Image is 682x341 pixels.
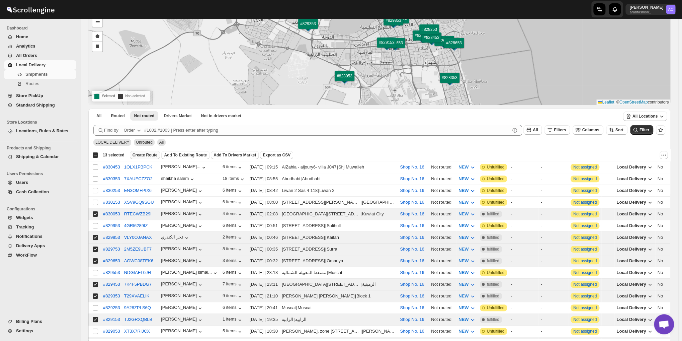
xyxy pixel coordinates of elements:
span: NEW [458,329,468,334]
button: Local Delivery [612,162,657,173]
button: All Locations [623,112,667,121]
button: T29XVAELIK [124,293,150,298]
span: Drivers Market [164,113,191,119]
button: 4GRI6289IZ [124,223,148,228]
button: All [523,125,542,135]
div: #829253 [103,305,120,310]
button: NEW [454,162,480,173]
button: NEW [454,244,480,255]
img: Marker [427,38,437,45]
span: Local Delivery [616,188,646,193]
div: #830353 [103,176,120,181]
button: RTECWZB29I [124,211,152,216]
span: Tracking [16,224,34,229]
div: [PERSON_NAME]... [161,164,200,169]
button: #830253 [103,188,120,193]
button: AGWC08TEK6 [124,258,153,263]
span: Notifications [16,234,42,239]
button: 5 items [223,328,243,335]
button: Create Route [130,151,160,159]
span: Create Route [133,152,158,158]
button: #830153 [103,200,120,205]
button: Local Delivery [612,174,657,184]
a: Leaflet [598,100,614,105]
button: XT3X7RIJCX [124,329,150,334]
span: Store Locations [7,120,77,125]
span: Sort [615,128,623,132]
button: Shop No. 16 [400,164,424,169]
button: 3 items [223,258,243,265]
button: 6 items [223,199,243,206]
button: Not assigned [573,305,597,310]
div: فجر الكندري [161,234,190,241]
img: Marker [389,21,399,28]
button: NEW [454,279,480,290]
button: Order [120,125,146,136]
button: Shop No. 16 [400,329,424,334]
button: #829153 [103,317,120,322]
button: WorkFlow [4,251,76,260]
span: Local Delivery [616,235,646,240]
span: Products and Shipping [7,145,77,151]
button: Shop No. 16 [400,223,424,228]
span: Store PickUp [16,93,43,98]
button: 9A28ZPLS6Q [124,305,151,310]
button: shaikha salem [161,176,195,183]
button: Local Delivery [612,314,657,325]
button: 2M5ZE9UBF7 [124,247,152,252]
button: Not assigned [573,317,597,322]
button: 6 items [223,164,243,171]
button: Shop No. 16 [400,317,424,322]
div: #830453 [103,164,120,169]
span: Not in drivers market [201,113,241,119]
button: Claimable [160,111,195,121]
button: NDGIAEL0JH [124,270,151,275]
span: NEW [458,164,468,169]
a: Zoom out [92,17,102,27]
span: Local Delivery [616,317,646,322]
span: NEW [458,317,468,322]
div: #829653 [103,258,120,263]
button: More actions [660,151,668,159]
span: NEW [458,200,468,205]
button: Local Delivery [612,244,657,255]
div: 1 items [223,317,243,323]
span: NEW [458,223,468,228]
button: [PERSON_NAME]... [161,164,207,171]
button: Not assigned [573,247,597,252]
div: [PERSON_NAME] [161,211,203,218]
div: [PERSON_NAME] ismai... [161,270,212,275]
button: 7K4F5PBDG7 [124,282,152,287]
span: Abizer Chikhly [666,5,675,14]
button: [PERSON_NAME] [161,328,203,335]
button: Local Delivery [612,267,657,278]
div: 18 items [223,176,246,183]
span: Filter [640,128,649,132]
button: Routes [4,79,76,88]
p: Non-selected [118,92,145,100]
button: Local Delivery [612,220,657,231]
button: #829053 [103,329,120,334]
button: Shop No. 16 [400,176,424,181]
button: All Orders [4,51,76,60]
div: [PERSON_NAME] [161,223,203,229]
div: 4 items [223,211,243,218]
div: [PERSON_NAME] [161,188,203,194]
span: Local Delivery [616,329,646,334]
button: NEW [454,291,480,301]
button: NEW [454,174,480,184]
button: Unrouted [130,111,159,121]
button: TJ2GRXQBLB [124,317,153,322]
span: Local Delivery [616,176,646,181]
button: Un-claimable [197,111,245,121]
span: Cash Collection [16,189,49,194]
div: #829953 [103,223,120,228]
span: Add To Drivers Market [214,152,256,158]
span: All Locations [632,114,658,119]
span: Local Delivery [616,247,646,252]
button: Local Delivery [612,185,657,196]
div: [PERSON_NAME] [161,317,203,323]
button: 6 items [223,223,243,229]
span: | [615,100,616,105]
